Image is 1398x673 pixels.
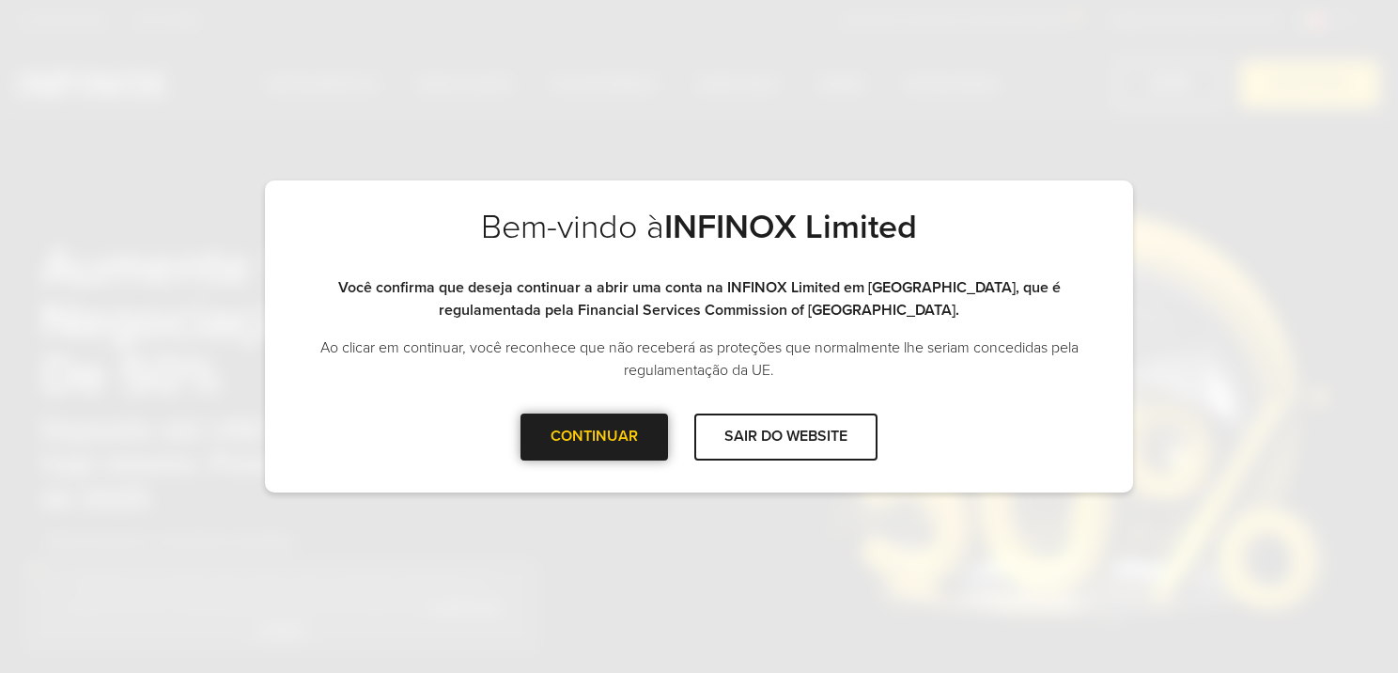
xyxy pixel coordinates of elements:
strong: INFINOX Limited [664,207,917,247]
p: Ao clicar em continuar, você reconhece que não receberá as proteções que normalmente lhe seriam c... [303,336,1095,382]
div: SAIR DO WEBSITE [694,414,878,460]
strong: Você confirma que deseja continuar a abrir uma conta na INFINOX Limited em [GEOGRAPHIC_DATA], que... [338,278,1061,320]
div: CONTINUAR [520,414,668,460]
h2: Bem-vindo à [303,207,1095,276]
